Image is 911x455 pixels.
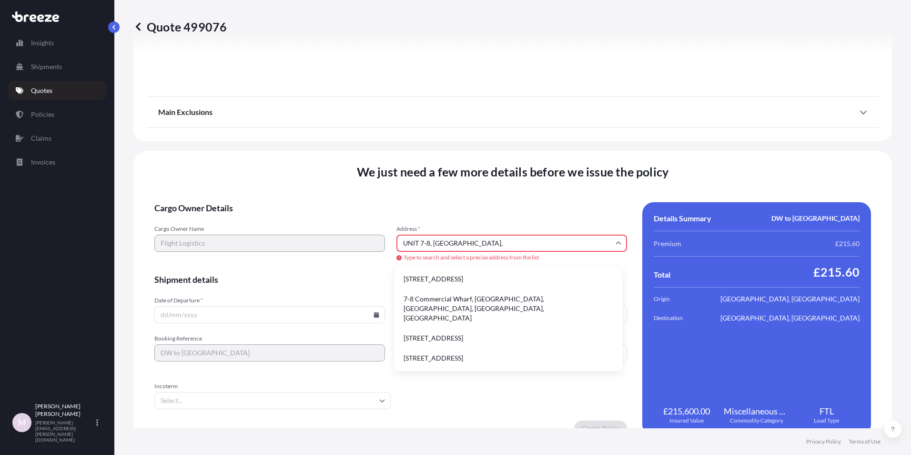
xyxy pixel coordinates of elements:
[396,225,627,233] span: Address
[654,294,707,304] span: Origin
[398,349,618,367] li: [STREET_ADDRESS]
[154,274,627,285] span: Shipment details
[35,420,94,443] p: [PERSON_NAME][EMAIL_ADDRESS][PERSON_NAME][DOMAIN_NAME]
[35,403,94,418] p: [PERSON_NAME] [PERSON_NAME]
[158,101,867,124] div: Main Exclusions
[154,335,385,342] span: Booking Reference
[31,86,52,95] p: Quotes
[806,438,841,445] a: Privacy Policy
[8,153,106,172] a: Invoices
[849,438,881,445] a: Terms of Use
[18,418,26,427] span: M
[154,392,391,409] input: Select...
[31,110,54,119] p: Policies
[154,383,391,390] span: Incoterm
[31,134,51,143] p: Claims
[8,105,106,124] a: Policies
[158,107,213,117] span: Main Exclusions
[654,214,711,223] span: Details Summary
[133,19,227,34] p: Quote 499076
[154,306,385,323] input: dd/mm/yyyy
[835,239,860,248] span: £215.60
[720,313,860,323] span: [GEOGRAPHIC_DATA], [GEOGRAPHIC_DATA]
[8,81,106,100] a: Quotes
[31,62,62,72] p: Shipments
[8,129,106,148] a: Claims
[654,239,681,248] span: Premium
[730,417,783,424] span: Commodity Category
[154,202,627,214] span: Cargo Owner Details
[398,329,618,347] li: [STREET_ADDRESS]
[724,405,790,417] span: Miscellaneous Manufactured Articles
[669,417,704,424] span: Insured Value
[357,164,669,179] span: We just need a few more details before we issue the policy
[154,225,385,233] span: Cargo Owner Name
[396,235,627,252] input: Cargo owner address
[813,264,860,279] span: £215.60
[771,214,860,223] span: DW to [GEOGRAPHIC_DATA]
[574,421,627,436] button: Create Policy
[398,369,618,387] li: [STREET_ADDRESS][PERSON_NAME]
[654,313,707,323] span: Destination
[582,424,619,433] p: Create Policy
[396,254,627,261] span: Type to search and select a precise address from the list
[154,297,385,304] span: Date of Departure
[31,38,54,48] p: Insights
[398,270,618,288] li: [STREET_ADDRESS]
[663,405,710,417] span: £215,600.00
[8,57,106,76] a: Shipments
[398,290,618,327] li: 7-8 Commercial Wharf, [GEOGRAPHIC_DATA], [GEOGRAPHIC_DATA], [GEOGRAPHIC_DATA], [GEOGRAPHIC_DATA]
[720,294,860,304] span: [GEOGRAPHIC_DATA], [GEOGRAPHIC_DATA]
[820,405,834,417] span: FTL
[814,417,839,424] span: Load Type
[654,270,670,279] span: Total
[154,344,385,362] input: Your internal reference
[8,33,106,52] a: Insights
[31,157,55,167] p: Invoices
